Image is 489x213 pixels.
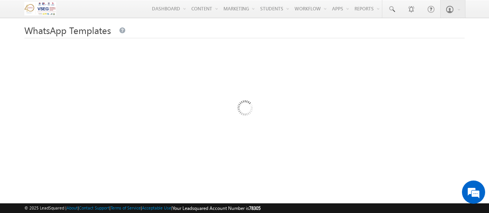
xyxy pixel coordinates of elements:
[24,204,261,212] span: © 2025 LeadSquared | | | | |
[66,205,78,210] a: About
[204,69,285,149] img: Loading...
[172,205,261,211] span: Your Leadsquared Account Number is
[79,205,109,210] a: Contact Support
[249,205,261,211] span: 78305
[24,24,111,36] span: WhatsApp Templates
[24,2,56,15] img: Custom Logo
[111,205,141,210] a: Terms of Service
[142,205,171,210] a: Acceptable Use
